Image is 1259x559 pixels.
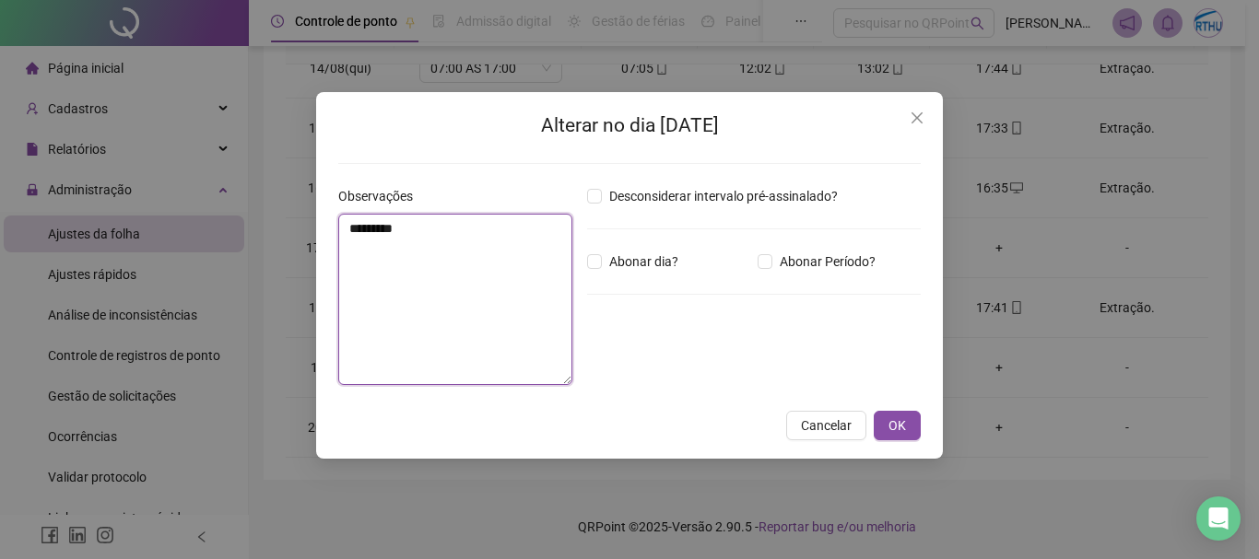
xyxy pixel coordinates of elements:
[910,111,924,125] span: close
[1196,496,1241,541] div: Open Intercom Messenger
[902,103,932,133] button: Close
[602,186,845,206] span: Desconsiderar intervalo pré-assinalado?
[772,251,883,272] span: Abonar Período?
[801,415,852,436] span: Cancelar
[338,111,921,141] h2: Alterar no dia [DATE]
[786,411,866,440] button: Cancelar
[338,186,425,206] label: Observações
[888,415,906,436] span: OK
[874,411,921,440] button: OK
[602,251,686,272] span: Abonar dia?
